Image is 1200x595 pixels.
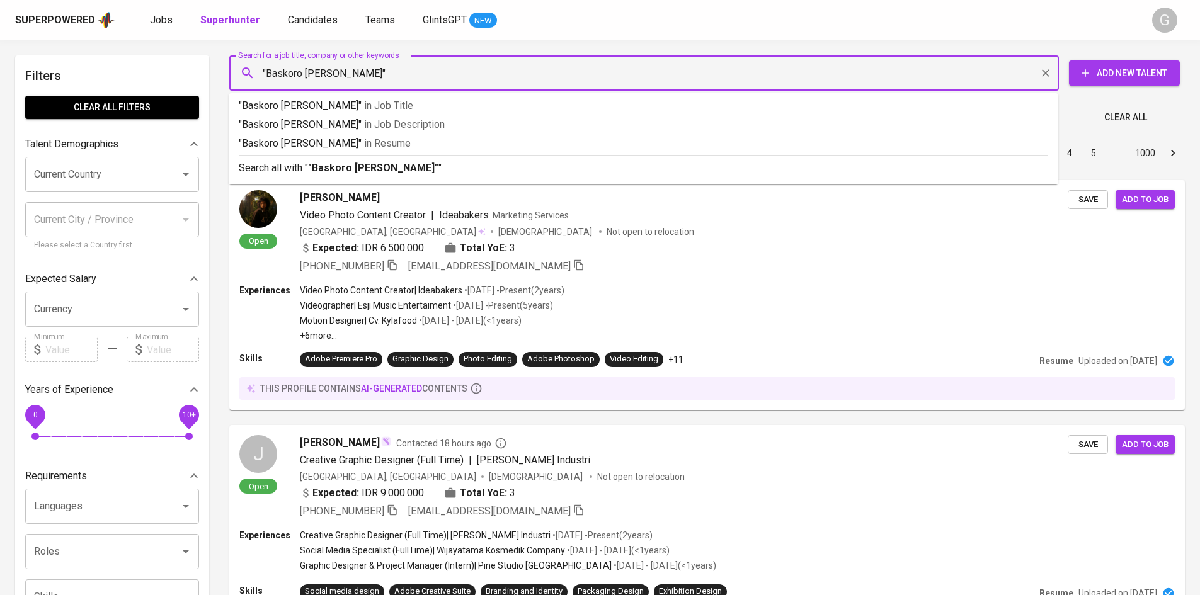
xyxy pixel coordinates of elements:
img: app logo [98,11,115,30]
span: Ideabakers [439,209,489,221]
p: • [DATE] - Present ( 2 years ) [551,529,653,541]
span: Add to job [1122,193,1169,207]
div: J [239,435,277,473]
p: this profile contains contents [260,382,467,395]
a: Superhunter [200,13,263,28]
p: +11 [668,353,683,366]
a: Candidates [288,13,340,28]
div: Adobe Premiere Pro [305,353,377,365]
button: Open [177,166,195,183]
div: Photo Editing [464,353,512,365]
p: Please select a Country first [34,239,190,252]
span: [PERSON_NAME] [300,190,380,205]
p: "Baskoro [PERSON_NAME]" [239,98,1048,113]
span: [PERSON_NAME] Industri [477,454,590,466]
span: in Job Title [364,99,413,111]
div: G [1152,8,1177,33]
p: • [DATE] - [DATE] ( <1 years ) [417,314,522,327]
span: [DEMOGRAPHIC_DATA] [498,225,594,238]
div: IDR 9.000.000 [300,485,424,501]
a: Open[PERSON_NAME]Video Photo Content Creator|IdeabakersMarketing Services[GEOGRAPHIC_DATA], [GEOG... [229,180,1185,410]
p: Experiences [239,529,300,541]
p: Creative Graphic Designer (Full Time) | [PERSON_NAME] Industri [300,529,551,541]
button: Open [177,543,195,560]
span: Clear All [1104,110,1147,125]
p: Uploaded on [DATE] [1078,354,1157,367]
span: Save [1074,193,1102,207]
b: Total YoE: [460,485,507,501]
button: Go to page 1000 [1131,143,1159,163]
span: 0 [33,411,37,419]
div: Requirements [25,463,199,489]
div: IDR 6.500.000 [300,241,424,256]
span: Open [244,235,273,246]
span: [EMAIL_ADDRESS][DOMAIN_NAME] [408,505,571,517]
button: Go to page 5 [1083,143,1104,163]
span: in Resume [364,137,411,149]
p: Skills [239,352,300,365]
input: Value [147,337,199,362]
button: Clear All [1099,106,1152,129]
span: AI-generated [361,383,422,394]
p: Years of Experience [25,382,113,397]
div: Years of Experience [25,377,199,402]
img: bbd8adae5d62d024b10425226d1b165e.jpeg [239,190,277,228]
span: 10+ [182,411,195,419]
span: Teams [365,14,395,26]
p: "Baskoro [PERSON_NAME]" [239,136,1048,151]
p: +6 more ... [300,329,564,342]
div: … [1107,147,1128,159]
svg: By Batam recruiter [494,437,507,450]
div: Expected Salary [25,266,199,292]
a: Jobs [150,13,175,28]
p: Video Photo Content Creator | Ideabakers [300,284,462,297]
div: [GEOGRAPHIC_DATA], [GEOGRAPHIC_DATA] [300,470,476,483]
a: Superpoweredapp logo [15,11,115,30]
a: Teams [365,13,397,28]
span: in Job Description [364,118,445,130]
span: | [469,453,472,468]
input: Value [45,337,98,362]
p: • [DATE] - [DATE] ( <1 years ) [565,544,670,557]
a: GlintsGPT NEW [423,13,497,28]
span: Video Photo Content Creator [300,209,426,221]
button: Save [1068,190,1108,210]
p: Resume [1039,354,1073,367]
p: "Baskoro [PERSON_NAME]" [239,117,1048,132]
p: Not open to relocation [607,225,694,238]
b: Total YoE: [460,241,507,256]
button: Go to next page [1163,143,1183,163]
button: Add New Talent [1069,60,1180,86]
p: Graphic Designer & Project Manager (Intern) | Pine Studio [GEOGRAPHIC_DATA] [300,559,612,572]
span: Jobs [150,14,173,26]
nav: pagination navigation [962,143,1185,163]
b: "Baskoro [PERSON_NAME]" [308,162,438,174]
button: Clear [1037,64,1054,82]
button: Go to page 4 [1060,143,1080,163]
span: Clear All filters [35,99,189,115]
p: Motion Designer | Cv. Kylafood [300,314,417,327]
span: 3 [510,241,515,256]
div: Talent Demographics [25,132,199,157]
p: Talent Demographics [25,137,118,152]
b: Expected: [312,485,359,501]
p: Requirements [25,468,87,484]
span: [PHONE_NUMBER] [300,260,384,272]
div: Graphic Design [392,353,449,365]
button: Clear All filters [25,96,199,119]
span: GlintsGPT [423,14,467,26]
span: Add to job [1122,438,1169,452]
span: | [431,208,434,223]
p: • [DATE] - Present ( 5 years ) [451,299,553,312]
b: Expected: [312,241,359,256]
h6: Filters [25,65,199,86]
span: Marketing Services [493,210,569,220]
div: Superpowered [15,13,95,28]
div: Video Editing [610,353,658,365]
span: Save [1074,438,1102,452]
span: Open [244,481,273,492]
button: Open [177,497,195,515]
p: Expected Salary [25,271,96,286]
span: Add New Talent [1079,65,1170,81]
button: Save [1068,435,1108,455]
